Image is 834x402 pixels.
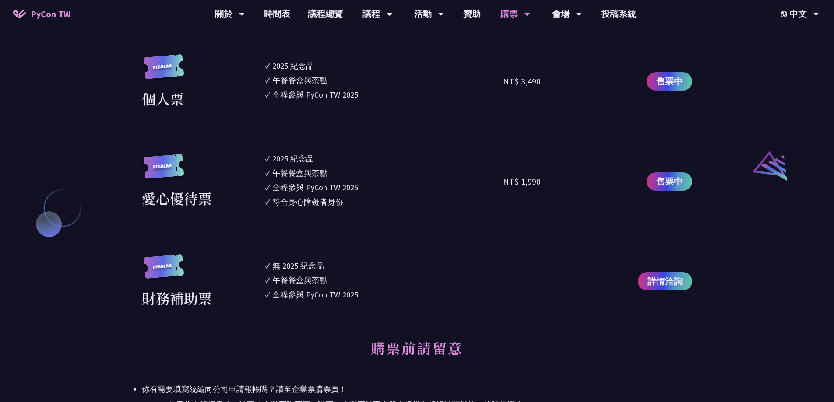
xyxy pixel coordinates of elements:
[142,54,186,88] img: regular.8f272d9.svg
[781,11,789,17] img: Locale Icon
[265,167,503,179] li: ✓
[272,167,327,179] div: 午餐餐盒與茶點
[265,182,503,193] li: ✓
[656,75,683,88] span: 售票中
[142,383,692,396] div: 你有需要填寫統編向公司申請報帳嗎？請至企業票購票頁！
[647,275,683,288] span: 詳情洽詢
[142,330,692,378] h2: 購票前請留意
[272,182,358,193] div: 全程參與 PyCon TW 2025
[272,260,324,272] div: 無 2025 紀念品
[265,74,503,86] li: ✓
[503,175,541,188] div: NT$ 1,990
[13,10,26,18] img: Home icon of PyCon TW 2025
[503,75,541,88] div: NT$ 3,490
[142,154,186,188] img: regular.8f272d9.svg
[142,254,186,288] img: regular.8f272d9.svg
[272,274,327,286] div: 午餐餐盒與茶點
[4,3,79,25] a: PyCon TW
[272,153,314,164] div: 2025 紀念品
[272,60,314,72] div: 2025 紀念品
[142,88,184,109] div: 個人票
[647,172,692,191] a: 售票中
[265,260,503,272] li: ✓
[265,89,503,101] li: ✓
[656,175,683,188] span: 售票中
[272,196,343,208] div: 符合身心障礙者身份
[265,196,503,208] li: ✓
[272,289,358,301] div: 全程參與 PyCon TW 2025
[142,287,212,308] div: 財務補助票
[647,72,692,91] a: 售票中
[265,289,503,301] li: ✓
[272,89,358,101] div: 全程參與 PyCon TW 2025
[265,60,503,72] li: ✓
[265,274,503,286] li: ✓
[31,7,70,21] span: PyCon TW
[142,188,212,209] div: 愛心優待票
[272,74,327,86] div: 午餐餐盒與茶點
[638,272,692,290] a: 詳情洽詢
[265,153,503,164] li: ✓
